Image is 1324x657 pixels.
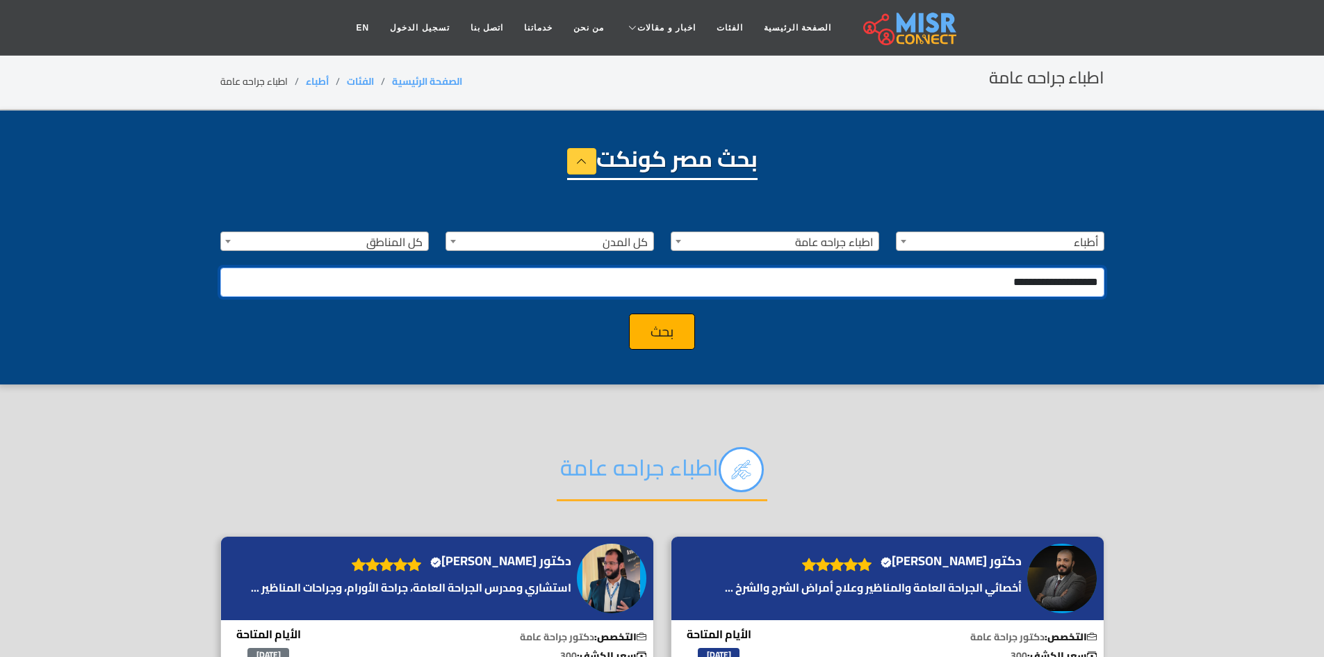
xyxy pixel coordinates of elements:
a: من نحن [563,15,614,41]
a: تسجيل الدخول [379,15,459,41]
span: كل المناطق [221,232,428,252]
span: أطباء [896,232,1104,251]
h4: دكتور [PERSON_NAME] [881,553,1022,569]
li: اطباء جراحه عامة [220,74,306,89]
span: كل المدن [446,232,654,251]
span: أطباء [897,232,1104,252]
a: أخصائي الجراحة العامة والمناظير وعلاج أمراض الشرج والشرخ ... [721,579,1025,596]
a: دكتور [PERSON_NAME] [428,551,575,571]
a: خدماتنا [514,15,563,41]
span: اخبار و مقالات [637,22,696,34]
span: كل المدن [446,232,653,252]
a: الفئات [347,72,374,90]
a: دكتور [PERSON_NAME] [878,551,1025,571]
img: دكتور عصام الشاعر [1027,544,1097,613]
a: EN [346,15,380,41]
a: اخبار و مقالات [614,15,706,41]
a: اتصل بنا [460,15,514,41]
h1: بحث مصر كونكت [567,145,758,180]
b: التخصص: [1045,628,1097,646]
a: الصفحة الرئيسية [392,72,462,90]
button: بحث [629,314,695,350]
h4: دكتور [PERSON_NAME] [430,553,571,569]
img: دكتور محمد الأمير [577,544,646,613]
p: دكتور جراحة عامة [783,630,1104,644]
span: كل المناطق [220,232,429,251]
a: الفئات [706,15,753,41]
p: دكتور جراحة عامة [333,630,653,644]
b: التخصص: [594,628,646,646]
svg: Verified account [881,557,892,568]
span: اطباء جراحه عامة [671,232,878,252]
h2: اطباء جراحه عامة [557,447,767,501]
a: أطباء [306,72,329,90]
img: main.misr_connect [863,10,956,45]
h2: اطباء جراحه عامة [989,68,1104,88]
a: الصفحة الرئيسية [753,15,842,41]
img: Oi1DZGDTXfHRQb1rQtXk.png [719,447,764,492]
a: استشاري ومدرس الجراحة العامة، جراحة الأورام، وجراحات المناظير ... [247,579,575,596]
svg: Verified account [430,557,441,568]
span: اطباء جراحه عامة [671,232,879,251]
